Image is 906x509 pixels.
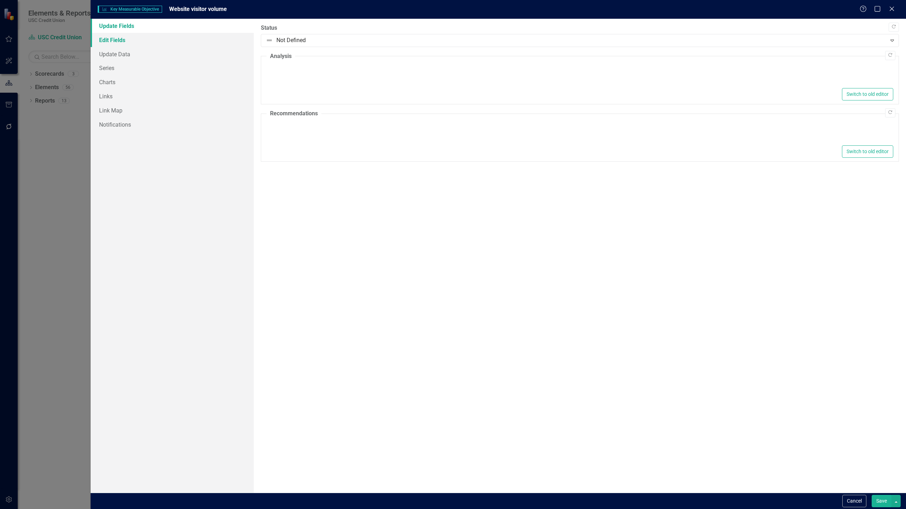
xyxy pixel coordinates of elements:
span: Key Measurable Objective [98,6,162,13]
a: Series [91,61,254,75]
button: Switch to old editor [842,88,893,100]
legend: Recommendations [266,110,321,118]
button: Save [872,495,891,507]
a: Edit Fields [91,33,254,47]
span: Website visitor volume [169,6,227,12]
a: Links [91,89,254,103]
button: Cancel [842,495,866,507]
a: Link Map [91,103,254,117]
a: Notifications [91,117,254,132]
legend: Analysis [266,52,295,60]
a: Update Data [91,47,254,61]
a: Charts [91,75,254,89]
button: Switch to old editor [842,145,893,158]
label: Status [261,24,899,32]
a: Update Fields [91,19,254,33]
